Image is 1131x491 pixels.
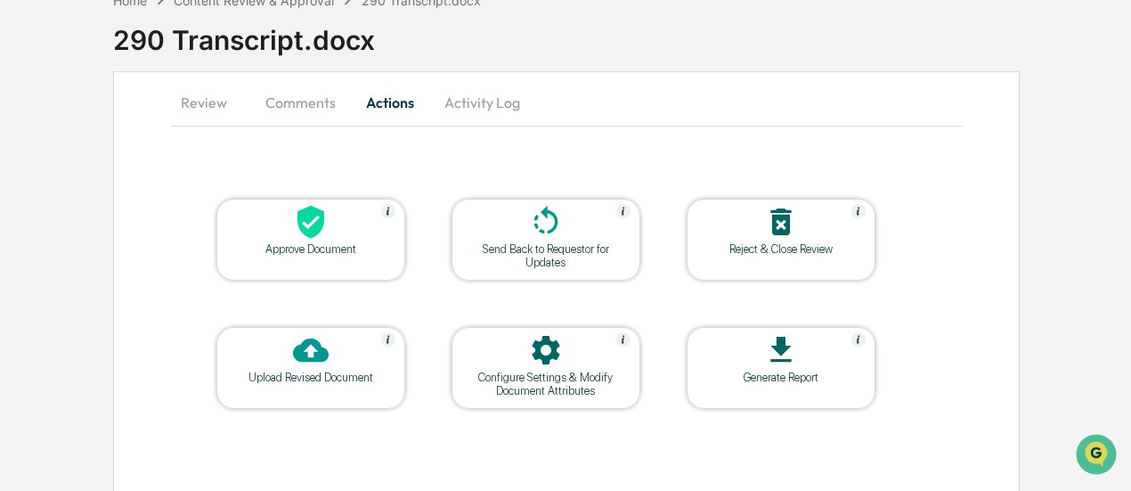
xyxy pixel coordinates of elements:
a: 🗄️Attestations [122,217,228,249]
div: 🖐️ [18,225,32,240]
p: How can we help? [18,37,324,65]
div: Approve Document [231,242,391,256]
button: Comments [251,81,350,124]
div: Configure Settings & Modify Document Attributes [466,371,626,397]
button: Start new chat [303,141,324,162]
img: Help [381,332,395,347]
img: 1746055101610-c473b297-6a78-478c-a979-82029cc54cd1 [18,135,50,168]
img: Help [851,204,866,218]
button: Review [171,81,251,124]
div: Generate Report [701,371,861,384]
div: secondary tabs example [171,81,963,124]
div: 🗄️ [129,225,143,240]
div: Reject & Close Review [701,242,861,256]
button: Actions [350,81,430,124]
iframe: Open customer support [1074,432,1122,480]
img: Help [851,332,866,347]
span: Preclearance [36,224,115,241]
div: 🔎 [18,259,32,274]
span: Pylon [177,301,216,315]
img: Help [381,204,395,218]
span: Attestations [147,224,221,241]
div: Start new chat [61,135,292,153]
div: Upload Revised Document [231,371,391,384]
div: Send Back to Requestor for Updates [466,242,626,269]
a: 🔎Data Lookup [11,250,119,282]
span: Data Lookup [36,258,112,275]
a: 🖐️Preclearance [11,217,122,249]
div: We're available if you need us! [61,153,225,168]
img: Help [616,332,631,347]
img: Help [616,204,631,218]
div: 290 Transcript.docx [113,10,1131,56]
button: Activity Log [430,81,534,124]
a: Powered byPylon [126,300,216,315]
